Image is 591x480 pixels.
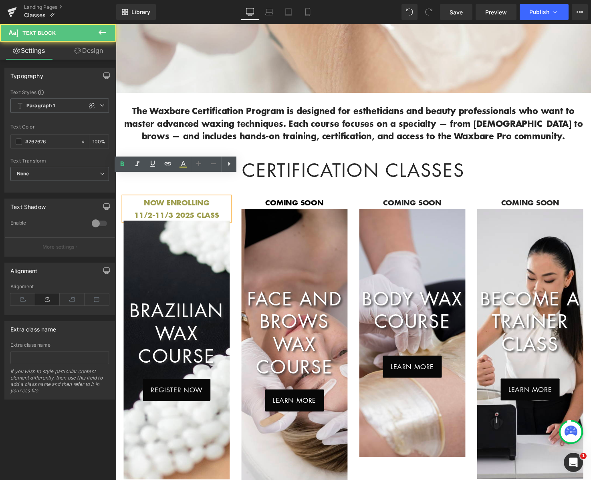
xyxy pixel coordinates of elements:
[485,8,507,16] span: Preview
[131,8,150,16] span: Library
[10,158,109,164] div: Text Transform
[476,4,516,20] a: Preview
[5,237,115,256] button: More settings
[160,379,204,389] span: learn more
[401,368,445,378] span: learn more
[89,135,109,149] div: %
[280,344,325,355] span: learn more
[273,177,332,187] span: COMING SOON
[26,102,55,109] b: Paragraph 1
[28,362,97,384] a: register now
[116,4,156,20] a: New Library
[272,338,333,361] a: learn more
[8,281,116,350] h1: BRAZILIAN wax course
[10,89,109,95] div: Text Styles
[279,4,298,20] a: Tablet
[10,220,84,228] div: Enable
[450,8,463,16] span: Save
[421,4,437,20] button: Redo
[580,453,587,459] span: 1
[10,342,109,348] div: Extra class name
[128,269,236,361] h1: face and brows wax course
[10,284,109,289] div: Alignment
[60,42,118,60] a: Design
[42,243,75,251] p: More settings
[8,82,476,121] span: The Waxbare Certification Program is designed for estheticians and beauty professionals who want ...
[10,124,109,130] div: Text Color
[24,12,46,18] span: Classes
[240,4,260,20] a: Desktop
[36,368,89,378] span: register now
[369,269,477,338] h1: Become A trainer class
[564,453,583,472] iframe: Intercom live chat
[10,263,38,274] div: Alignment
[10,68,43,79] div: Typography
[10,199,46,210] div: Text Shadow
[8,137,477,161] h1: certification classes
[152,373,212,395] a: learn more
[10,321,56,333] div: Extra class name
[29,177,96,187] span: NOW ENROLLING
[572,4,588,20] button: More
[401,4,418,20] button: Undo
[17,171,29,177] b: None
[393,177,452,187] span: COMING SOON
[298,4,317,20] a: Mobile
[248,269,357,315] h1: body wax course
[153,177,212,187] span: COMING SOON
[19,189,105,200] span: 11/2-11/3 2025 CLASS
[529,9,549,15] span: Publish
[520,4,569,20] button: Publish
[25,137,77,146] input: Color
[10,368,109,399] div: If you wish to style particular content element differently, then use this field to add a class n...
[24,4,116,10] a: Landing Pages
[260,4,279,20] a: Laptop
[393,362,453,384] a: learn more
[22,30,56,36] span: Text Block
